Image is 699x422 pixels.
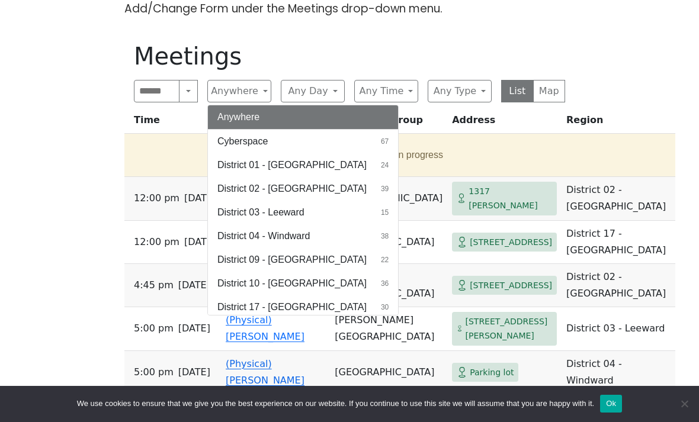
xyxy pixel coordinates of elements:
span: District 01 - [GEOGRAPHIC_DATA] [217,158,367,172]
td: District 03 - Leeward [562,307,675,351]
button: District 02 - [GEOGRAPHIC_DATA]39 results [208,177,398,201]
button: District 10 - [GEOGRAPHIC_DATA]36 results [208,272,398,295]
button: Any Time [354,80,418,102]
span: 39 results [381,183,389,194]
span: [STREET_ADDRESS] [470,278,552,293]
span: We use cookies to ensure that we give you the best experience on our website. If you continue to ... [77,398,594,410]
th: Address [447,112,562,134]
span: 67 results [381,136,389,147]
span: No [678,398,690,410]
button: Any Type [428,80,492,102]
button: District 03 - Leeward15 results [208,201,398,224]
span: 5:00 PM [134,364,174,381]
button: Cyberspace67 results [208,130,398,153]
input: Search [134,80,179,102]
button: 1 meeting in progress [129,138,666,172]
button: Ok [600,395,622,413]
button: District 01 - [GEOGRAPHIC_DATA]24 results [208,153,398,177]
span: District 17 - [GEOGRAPHIC_DATA] [217,300,367,314]
span: 24 results [381,160,389,170]
th: Region [562,112,675,134]
span: 4:45 PM [134,277,174,294]
th: Time [124,112,221,134]
span: [DATE] [184,190,216,207]
span: 5:00 PM [134,320,174,337]
span: 12:00 PM [134,190,179,207]
span: [DATE] [178,364,210,381]
button: Search [179,80,198,102]
span: [DATE] [178,320,210,337]
span: 38 results [381,231,389,241]
span: District 04 - Windward [217,229,310,243]
button: District 17 - [GEOGRAPHIC_DATA]30 results [208,295,398,319]
span: 36 results [381,278,389,289]
span: [STREET_ADDRESS] [470,235,552,250]
h1: Meetings [134,42,565,70]
span: 22 results [381,255,389,265]
span: [DATE] [178,277,210,294]
button: District 09 - [GEOGRAPHIC_DATA]22 results [208,248,398,272]
span: [STREET_ADDRESS][PERSON_NAME] [465,314,552,343]
button: Anywhere [207,80,271,102]
a: (Physical) [PERSON_NAME] [226,358,304,386]
button: Any Day [281,80,345,102]
td: [GEOGRAPHIC_DATA] [330,351,447,394]
span: 30 results [381,302,389,313]
span: Cyberspace [217,134,268,149]
span: District 03 - Leeward [217,205,304,220]
div: Anywhere [207,105,399,316]
button: List [501,80,534,102]
span: Parking lot [470,365,514,380]
span: 12:00 PM [134,234,179,250]
button: Anywhere [208,105,398,129]
span: [DATE] [184,234,216,250]
span: District 10 - [GEOGRAPHIC_DATA] [217,276,367,291]
td: District 02 - [GEOGRAPHIC_DATA] [562,264,675,307]
button: Map [533,80,566,102]
span: 1317 [PERSON_NAME] [469,184,552,213]
span: 15 results [381,207,389,218]
td: District 17 - [GEOGRAPHIC_DATA] [562,221,675,264]
td: District 02 - [GEOGRAPHIC_DATA] [562,177,675,221]
button: District 04 - Windward38 results [208,224,398,248]
td: District 04 - Windward [562,351,675,394]
span: District 09 - [GEOGRAPHIC_DATA] [217,253,367,267]
span: District 02 - [GEOGRAPHIC_DATA] [217,182,367,196]
td: [PERSON_NAME][GEOGRAPHIC_DATA] [330,307,447,351]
